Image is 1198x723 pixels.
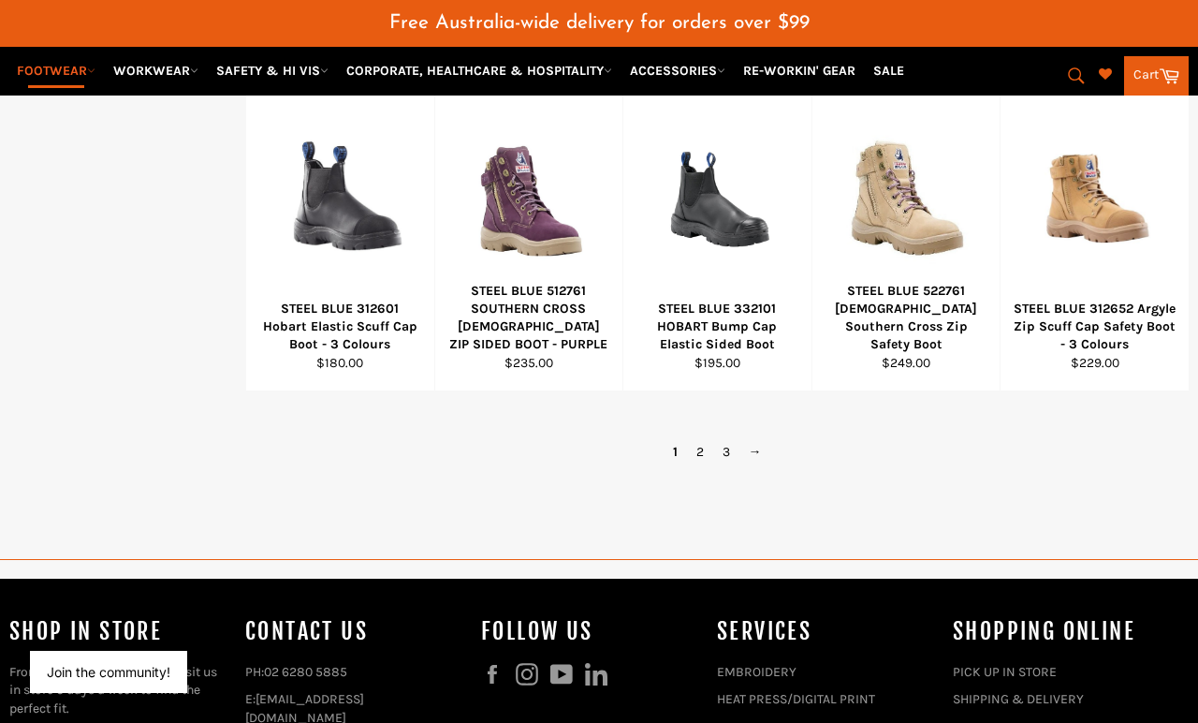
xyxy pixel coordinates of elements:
[717,664,796,680] a: EMBROIDERY
[245,663,462,681] p: PH:
[717,616,934,647] h4: services
[1013,300,1177,354] div: STEEL BLUE 312652 Argyle Zip Scuff Cap Safety Boot - 3 Colours
[47,664,170,680] button: Join the community!
[389,13,810,33] span: Free Australia-wide delivery for orders over $99
[434,67,623,391] a: STEEL BLUE 512761 SOUTHERN CROSS LADIES ZIP SIDED BOOT - PURPLESTEEL BLUE 512761 SOUTHERN CROSS [...
[106,54,206,87] a: WORKWEAR
[664,438,687,465] span: 1
[9,663,226,717] p: From [GEOGRAPHIC_DATA]? Visit us in store 6 days a week to find the perfect fit.
[687,438,713,465] a: 2
[953,664,1057,680] a: PICK UP IN STORE
[636,300,800,354] div: STEEL BLUE 332101 HOBART Bump Cap Elastic Sided Boot
[953,616,1170,647] h4: SHOPPING ONLINE
[209,54,336,87] a: SAFETY & HI VIS
[739,438,771,465] a: →
[736,54,863,87] a: RE-WORKIN' GEAR
[258,300,423,354] div: STEEL BLUE 312601 Hobart Elastic Scuff Cap Boot - 3 Colours
[1124,56,1189,96] a: Cart
[9,54,103,87] a: FOOTWEAR
[953,691,1084,707] a: SHIPPING & DELIVERY
[717,691,875,707] a: HEAT PRESS/DIGITAL PRINT
[339,54,620,87] a: CORPORATE, HEALTHCARE & HOSPITALITY
[245,67,434,391] a: STEEL BLUE 312601 Hobart Elastic Scuff Cap Boot - 3 ColoursSTEEL BLUE 312601 Hobart Elastic Scuff...
[622,67,811,391] a: STEEL BLUE 332101 HOBART Bump Cap Elastic Sided BootSTEEL BLUE 332101 HOBART Bump Cap Elastic Sid...
[824,282,988,354] div: STEEL BLUE 522761 [DEMOGRAPHIC_DATA] Southern Cross Zip Safety Boot
[622,54,733,87] a: ACCESSORIES
[481,616,698,647] h4: Follow us
[446,282,611,354] div: STEEL BLUE 512761 SOUTHERN CROSS [DEMOGRAPHIC_DATA] ZIP SIDED BOOT - PURPLE
[713,438,739,465] a: 3
[1000,67,1189,391] a: STEEL BLUE 312652 Argyle Zip Scuff Cap Safety Boot - 3 ColoursSTEEL BLUE 312652 Argyle Zip Scuff ...
[245,616,462,647] h4: Contact Us
[811,67,1001,391] a: STEEL BLUE 522761 Ladies Southern Cross Zip Safety BootSTEEL BLUE 522761 [DEMOGRAPHIC_DATA] South...
[9,616,226,647] h4: Shop In Store
[866,54,912,87] a: SALE
[264,664,347,680] a: 02 6280 5885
